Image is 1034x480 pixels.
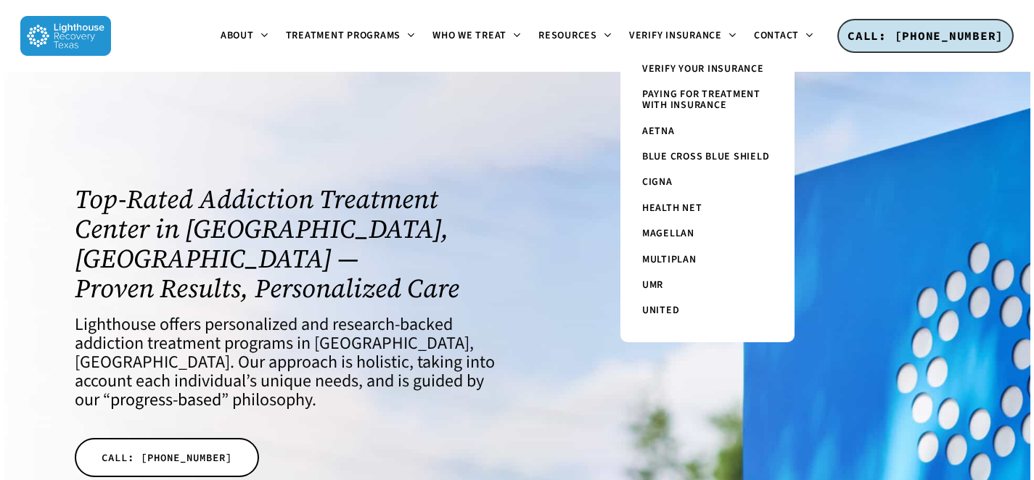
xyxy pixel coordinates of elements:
a: CALL: [PHONE_NUMBER] [75,438,259,477]
span: Verify Insurance [629,28,722,43]
a: Health Net [635,196,780,221]
span: Magellan [642,226,694,241]
a: Multiplan [635,247,780,273]
a: Paying for Treatment with Insurance [635,82,780,119]
span: Treatment Programs [286,28,401,43]
a: CALL: [PHONE_NUMBER] [837,19,1014,54]
a: Treatment Programs [277,30,424,42]
span: United [642,303,680,318]
h1: Top-Rated Addiction Treatment Center in [GEOGRAPHIC_DATA], [GEOGRAPHIC_DATA] — Proven Results, Pe... [75,184,499,303]
span: Blue Cross Blue Shield [642,149,770,164]
a: Who We Treat [424,30,530,42]
span: CALL: [PHONE_NUMBER] [848,28,1004,43]
span: Verify Your Insurance [642,62,764,76]
img: Lighthouse Recovery Texas [20,16,111,56]
a: UMR [635,273,780,298]
span: Multiplan [642,252,697,267]
a: Cigna [635,170,780,195]
a: Verify Your Insurance [635,57,780,82]
span: Health Net [642,201,702,215]
span: Aetna [642,124,675,138]
span: Contact [754,28,799,43]
a: About [212,30,277,42]
a: Aetna [635,119,780,144]
a: United [635,298,780,323]
span: CALL: [PHONE_NUMBER] [102,450,232,465]
a: Verify Insurance [620,30,745,42]
span: About [221,28,254,43]
a: Magellan [635,221,780,247]
span: Paying for Treatment with Insurance [642,87,760,112]
span: Cigna [642,175,673,189]
a: Resources [530,30,620,42]
span: UMR [642,278,663,292]
span: Who We Treat [432,28,506,43]
a: progress-based [110,387,221,413]
h4: Lighthouse offers personalized and research-backed addiction treatment programs in [GEOGRAPHIC_DA... [75,315,499,410]
a: Blue Cross Blue Shield [635,144,780,170]
span: Resources [538,28,597,43]
a: Contact [745,30,822,42]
